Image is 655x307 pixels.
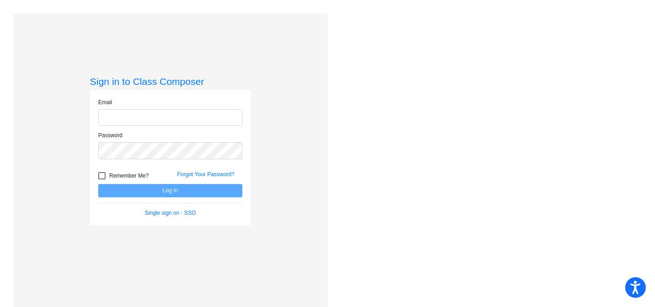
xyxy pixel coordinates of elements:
[98,98,112,106] label: Email
[98,131,123,140] label: Password
[90,76,251,87] h3: Sign in to Class Composer
[177,171,235,178] a: Forgot Your Password?
[145,210,196,216] a: Single sign on - SSO
[98,184,242,197] button: Log In
[109,170,149,181] span: Remember Me?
